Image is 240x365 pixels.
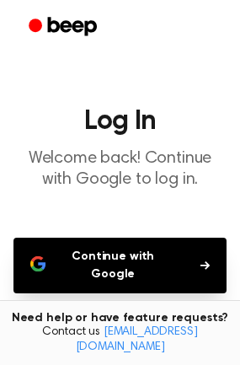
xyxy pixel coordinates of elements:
a: [EMAIL_ADDRESS][DOMAIN_NAME] [76,326,198,353]
button: Continue with Google [13,238,227,293]
span: Contact us [10,325,230,355]
p: Welcome back! Continue with Google to log in. [13,148,227,191]
h1: Log In [13,108,227,135]
a: Beep [17,11,112,44]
